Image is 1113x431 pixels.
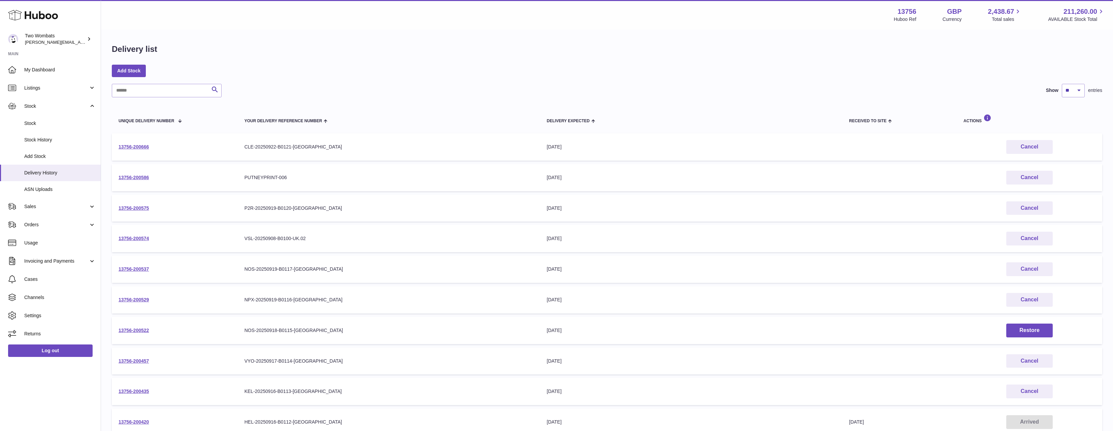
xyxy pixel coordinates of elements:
[547,174,836,181] div: [DATE]
[547,358,836,364] div: [DATE]
[24,103,89,109] span: Stock
[119,119,174,123] span: Unique Delivery Number
[244,297,533,303] div: NPX-20250919-B0116-[GEOGRAPHIC_DATA]
[244,174,533,181] div: PUTNEYPRINT-006
[24,67,96,73] span: My Dashboard
[894,16,916,23] div: Huboo Ref
[112,65,146,77] a: Add Stock
[547,119,590,123] span: Delivery Expected
[1088,87,1102,94] span: entries
[1046,87,1058,94] label: Show
[119,236,149,241] a: 13756-200574
[988,7,1014,16] span: 2,438.67
[112,44,157,55] h1: Delivery list
[119,266,149,272] a: 13756-200537
[1006,354,1053,368] button: Cancel
[8,344,93,357] a: Log out
[25,39,135,45] span: [PERSON_NAME][EMAIL_ADDRESS][DOMAIN_NAME]
[1048,7,1105,23] a: 211,260.00 AVAILABLE Stock Total
[547,266,836,272] div: [DATE]
[1006,324,1053,337] button: Restore
[244,327,533,334] div: NOS-20250918-B0115-[GEOGRAPHIC_DATA]
[244,235,533,242] div: VSL-20250908-B0100-UK.02
[24,170,96,176] span: Delivery History
[244,388,533,395] div: KEL-20250916-B0113-[GEOGRAPHIC_DATA]
[1006,293,1053,307] button: Cancel
[849,419,864,425] span: [DATE]
[1006,201,1053,215] button: Cancel
[119,144,149,150] a: 13756-200666
[24,258,89,264] span: Invoicing and Payments
[119,328,149,333] a: 13756-200522
[244,266,533,272] div: NOS-20250919-B0117-[GEOGRAPHIC_DATA]
[119,389,149,394] a: 13756-200435
[24,203,89,210] span: Sales
[547,388,836,395] div: [DATE]
[947,7,961,16] strong: GBP
[547,205,836,211] div: [DATE]
[943,16,962,23] div: Currency
[244,119,322,123] span: Your Delivery Reference Number
[24,312,96,319] span: Settings
[547,144,836,150] div: [DATE]
[24,240,96,246] span: Usage
[24,186,96,193] span: ASN Uploads
[1006,140,1053,154] button: Cancel
[24,85,89,91] span: Listings
[963,114,1095,123] div: Actions
[119,297,149,302] a: 13756-200529
[24,276,96,283] span: Cases
[24,137,96,143] span: Stock History
[849,119,886,123] span: Received to Site
[1048,16,1105,23] span: AVAILABLE Stock Total
[1006,262,1053,276] button: Cancel
[988,7,1022,23] a: 2,438.67 Total sales
[119,419,149,425] a: 13756-200420
[1006,171,1053,185] button: Cancel
[24,331,96,337] span: Returns
[547,235,836,242] div: [DATE]
[24,294,96,301] span: Channels
[547,327,836,334] div: [DATE]
[25,33,86,45] div: Two Wombats
[547,419,836,425] div: [DATE]
[897,7,916,16] strong: 13756
[24,153,96,160] span: Add Stock
[1006,385,1053,398] button: Cancel
[8,34,18,44] img: alan@twowombats.com
[1063,7,1097,16] span: 211,260.00
[119,358,149,364] a: 13756-200457
[24,120,96,127] span: Stock
[992,16,1022,23] span: Total sales
[244,144,533,150] div: CLE-20250922-B0121-[GEOGRAPHIC_DATA]
[119,205,149,211] a: 13756-200575
[24,222,89,228] span: Orders
[547,297,836,303] div: [DATE]
[244,205,533,211] div: P2R-20250919-B0120-[GEOGRAPHIC_DATA]
[244,358,533,364] div: VYO-20250917-B0114-[GEOGRAPHIC_DATA]
[244,419,533,425] div: HEL-20250916-B0112-[GEOGRAPHIC_DATA]
[1006,232,1053,245] button: Cancel
[119,175,149,180] a: 13756-200586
